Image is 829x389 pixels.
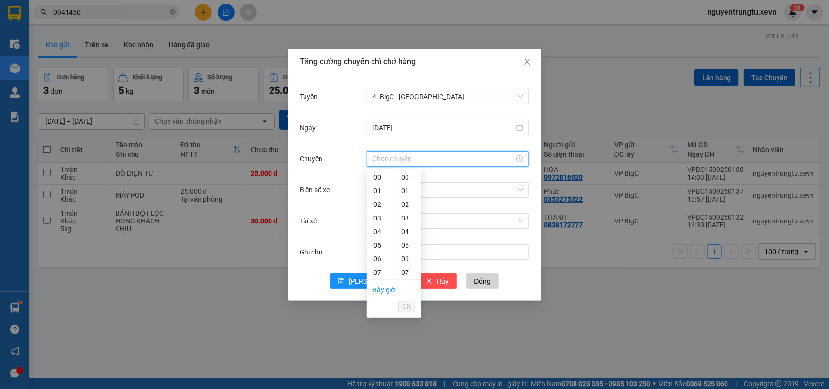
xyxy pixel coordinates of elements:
button: save[PERSON_NAME] [330,273,408,289]
div: 00 [394,170,421,184]
div: 07 [367,266,394,279]
span: [PERSON_NAME] [349,276,401,287]
input: Biển số xe [372,183,516,197]
div: 05 [394,238,421,252]
span: Hủy [437,276,449,287]
input: Chuyến [372,153,514,164]
div: 06 [394,252,421,266]
div: 04 [394,225,421,238]
button: closeHủy [418,273,457,289]
div: 01 [367,184,394,198]
div: 07 [394,266,421,279]
input: Ghi chú [367,244,529,260]
div: 03 [394,211,421,225]
button: Đóng [466,273,498,289]
label: Biển số xe [300,186,335,194]
input: Tài xế [372,214,516,228]
div: 03 [367,211,394,225]
div: 02 [394,198,421,211]
label: Ngày [300,124,321,132]
button: OK [398,301,415,312]
div: 04 [367,225,394,238]
a: Bây giờ [372,286,395,294]
label: Tuyến [300,93,323,101]
span: save [338,278,345,286]
label: Tài xế [300,217,322,225]
div: 06 [367,252,394,266]
span: close [524,58,531,66]
div: 00 [367,170,394,184]
span: Đóng [474,276,491,287]
span: 4- BigC - Phú Thọ [372,89,523,104]
div: 02 [367,198,394,211]
label: Chuyến [300,155,328,163]
div: 05 [367,238,394,252]
span: close [426,278,433,286]
input: Ngày [372,122,514,133]
div: 01 [394,184,421,198]
button: Close [514,49,541,76]
label: Ghi chú [300,248,328,256]
div: Tăng cường chuyến chỉ chở hàng [300,56,529,67]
